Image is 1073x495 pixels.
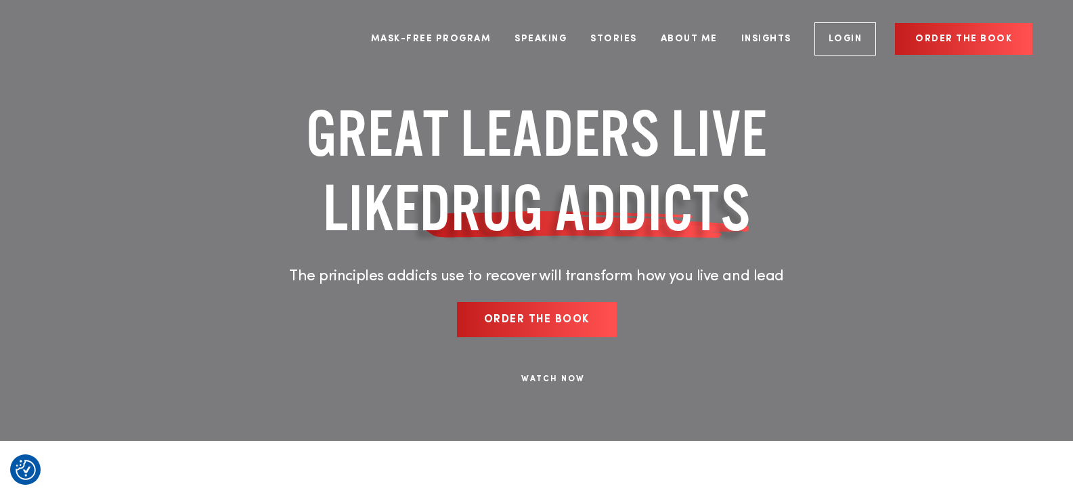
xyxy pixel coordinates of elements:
[134,458,384,478] div: Find Your Secret Weapon
[457,302,617,337] a: Order the book
[731,14,802,64] a: Insights
[521,375,585,383] a: WATCH NOW
[484,314,590,325] span: Order the book
[289,269,784,284] span: The principles addicts use to recover will transform how you live and lead
[41,26,122,53] a: Company Logo Company Logo
[16,460,36,480] img: Revisit consent button
[361,14,502,64] a: Mask-Free Program
[468,358,511,400] img: Play
[895,23,1032,55] a: Order the book
[16,460,36,480] button: Consent Preferences
[689,458,940,478] div: Thrive in Work and Life
[504,14,577,64] a: Speaking
[814,22,877,56] a: Login
[580,14,647,64] a: Stories
[222,96,852,245] h1: GREAT LEADERS LIVE LIKE
[651,14,728,64] a: About Me
[412,458,661,478] div: Remove The Need to Impress
[420,171,751,245] span: DRUG ADDICTS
